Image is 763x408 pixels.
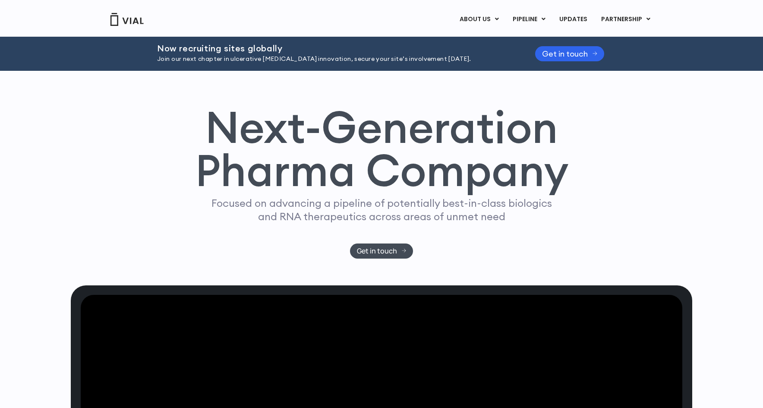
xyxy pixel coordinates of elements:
[453,12,505,27] a: ABOUT USMenu Toggle
[157,54,514,64] p: Join our next chapter in ulcerative [MEDICAL_DATA] innovation, secure your site’s involvement [DA...
[535,46,604,61] a: Get in touch
[208,196,555,223] p: Focused on advancing a pipeline of potentially best-in-class biologics and RNA therapeutics acros...
[357,248,397,254] span: Get in touch
[157,44,514,53] h2: Now recruiting sites globally
[350,244,413,259] a: Get in touch
[594,12,657,27] a: PARTNERSHIPMenu Toggle
[506,12,552,27] a: PIPELINEMenu Toggle
[542,51,588,57] span: Get in touch
[110,13,144,26] img: Vial Logo
[195,105,568,193] h1: Next-Generation Pharma Company
[552,12,594,27] a: UPDATES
